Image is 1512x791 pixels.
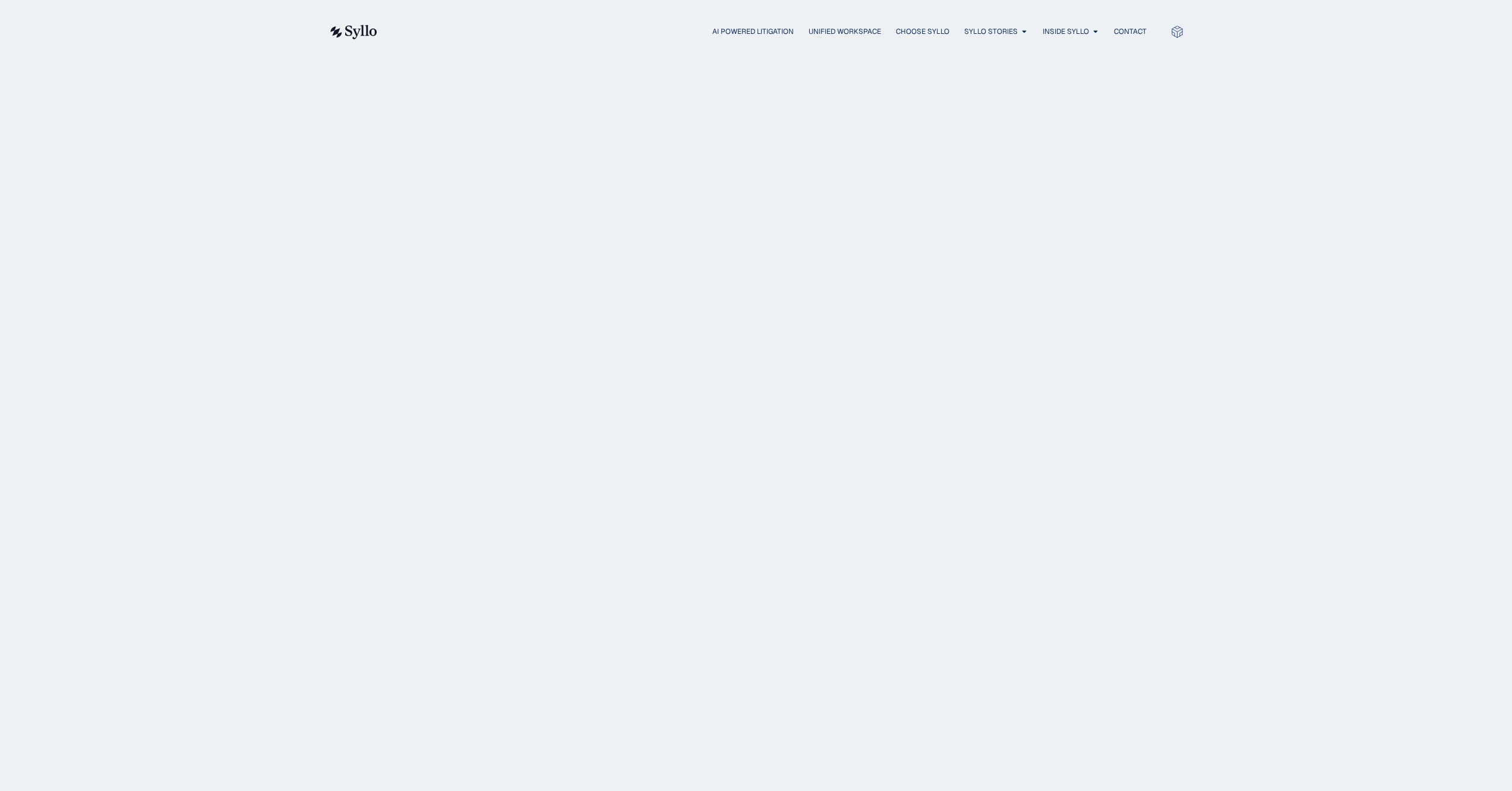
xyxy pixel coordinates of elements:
a: Inside Syllo [1043,26,1089,37]
a: Syllo Stories [964,26,1018,37]
a: Contact [1114,26,1147,37]
img: syllo [329,25,377,39]
a: Choose Syllo [896,26,949,37]
a: Unified Workspace [809,26,881,37]
a: AI Powered Litigation [712,26,794,37]
div: Menu Toggle [401,26,1147,37]
nav: Menu [401,26,1147,37]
